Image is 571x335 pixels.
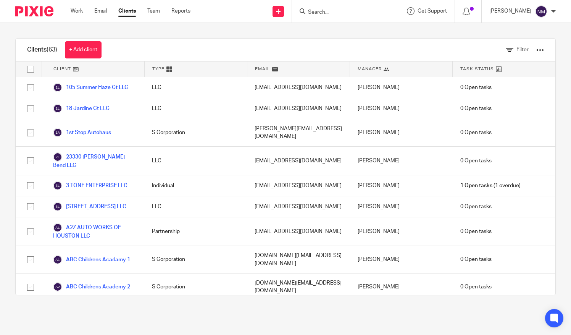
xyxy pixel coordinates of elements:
h1: Clients [27,46,57,54]
a: 105 Summer Haze Ct LLC [53,83,128,92]
img: svg%3E [53,202,62,211]
div: [EMAIL_ADDRESS][DOMAIN_NAME] [247,175,350,196]
span: Type [152,66,165,72]
div: [PERSON_NAME] [350,119,453,146]
a: Clients [118,7,136,15]
span: 0 Open tasks [460,283,492,291]
span: Task Status [460,66,494,72]
img: svg%3E [53,255,62,264]
div: [PERSON_NAME][EMAIL_ADDRESS][DOMAIN_NAME] [247,119,350,146]
img: svg%3E [53,282,62,291]
div: [DOMAIN_NAME][EMAIL_ADDRESS][DOMAIN_NAME] [247,274,350,301]
div: [PERSON_NAME] [350,217,453,246]
a: Work [71,7,83,15]
div: LLC [144,147,247,175]
input: Select all [23,62,38,76]
a: ABC Childrens Acadamy 1 [53,255,130,264]
a: [STREET_ADDRESS] LLC [53,202,126,211]
a: Reports [171,7,190,15]
span: Manager [358,66,382,72]
span: (1 overdue) [460,182,521,189]
img: svg%3E [53,83,62,92]
div: [EMAIL_ADDRESS][DOMAIN_NAME] [247,98,350,119]
img: svg%3E [53,223,62,232]
a: Email [94,7,107,15]
span: 0 Open tasks [460,105,492,112]
a: 18 Jardine Ct LLC [53,104,110,113]
a: A2Z AUTO WORKS OF HOUSTON LLC [53,223,137,240]
div: Partnership [144,217,247,246]
div: Individual [144,175,247,196]
div: [EMAIL_ADDRESS][DOMAIN_NAME] [247,196,350,217]
div: [DOMAIN_NAME][EMAIL_ADDRESS][DOMAIN_NAME] [247,246,350,273]
a: 1st Stop Autohaus [53,128,111,137]
span: 0 Open tasks [460,256,492,263]
div: [PERSON_NAME] [350,77,453,98]
span: 0 Open tasks [460,129,492,136]
span: (63) [47,47,57,53]
img: svg%3E [53,128,62,137]
span: 0 Open tasks [460,228,492,235]
div: [PERSON_NAME] [350,246,453,273]
span: Get Support [418,8,447,14]
span: Email [255,66,270,72]
div: [PERSON_NAME] [350,175,453,196]
img: svg%3E [53,152,62,162]
span: 0 Open tasks [460,84,492,91]
img: Pixie [15,6,53,16]
div: [EMAIL_ADDRESS][DOMAIN_NAME] [247,77,350,98]
div: [PERSON_NAME] [350,274,453,301]
div: [PERSON_NAME] [350,98,453,119]
a: Team [147,7,160,15]
div: [PERSON_NAME] [350,147,453,175]
img: svg%3E [535,5,547,18]
div: S Corporation [144,274,247,301]
img: svg%3E [53,104,62,113]
div: [PERSON_NAME] [350,196,453,217]
div: LLC [144,98,247,119]
div: S Corporation [144,119,247,146]
span: 0 Open tasks [460,203,492,210]
div: LLC [144,77,247,98]
a: 23330 [PERSON_NAME] Bend LLC [53,152,137,169]
input: Search [307,9,376,16]
span: 0 Open tasks [460,157,492,165]
div: [EMAIL_ADDRESS][DOMAIN_NAME] [247,147,350,175]
div: [EMAIL_ADDRESS][DOMAIN_NAME] [247,217,350,246]
p: [PERSON_NAME] [489,7,531,15]
div: LLC [144,196,247,217]
span: Client [53,66,71,72]
span: 1 Open tasks [460,182,492,189]
img: svg%3E [53,181,62,190]
div: S Corporation [144,246,247,273]
a: ABC Childrens Academy 2 [53,282,130,291]
a: + Add client [65,41,102,58]
span: Filter [516,47,529,52]
a: 3 TONE ENTERPRISE LLC [53,181,127,190]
